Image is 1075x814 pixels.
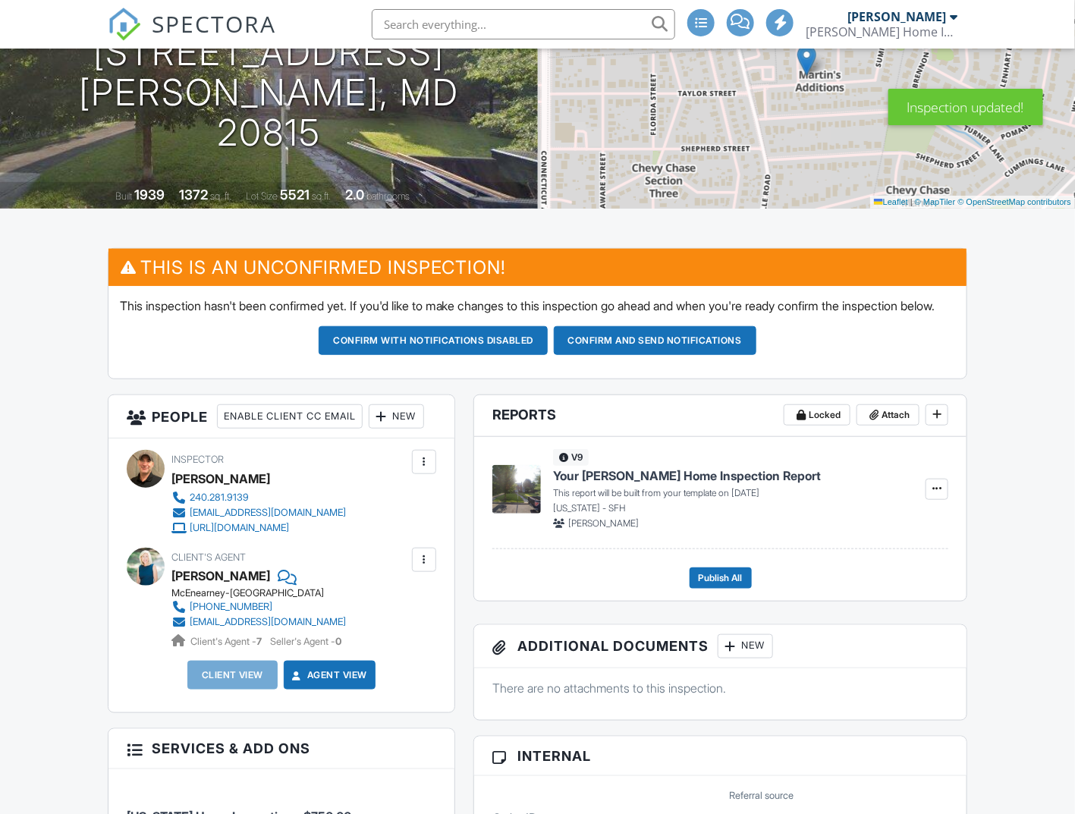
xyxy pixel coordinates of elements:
div: McEnearney-[GEOGRAPHIC_DATA] [171,587,358,599]
button: Confirm with notifications disabled [319,326,548,355]
img: Marker [797,45,816,76]
input: Search everything... [372,9,675,39]
div: 1372 [179,187,208,203]
span: bathrooms [366,190,410,202]
div: New [369,404,424,429]
h3: Internal [474,737,967,776]
h3: Additional Documents [474,625,967,668]
h1: [STREET_ADDRESS] [PERSON_NAME], MD 20815 [24,33,514,152]
a: [URL][DOMAIN_NAME] [171,520,346,536]
div: [EMAIL_ADDRESS][DOMAIN_NAME] [190,616,346,628]
span: Built [115,190,132,202]
button: Confirm and send notifications [554,326,756,355]
a: [PERSON_NAME] [171,564,270,587]
div: Inspection updated! [888,89,1043,125]
a: [PHONE_NUMBER] [171,599,346,614]
span: Client's Agent - [190,636,264,647]
span: SPECTORA [152,8,276,39]
div: [EMAIL_ADDRESS][DOMAIN_NAME] [190,507,346,519]
img: The Best Home Inspection Software - Spectora [108,8,141,41]
div: 1939 [134,187,165,203]
a: Agent View [289,668,367,683]
span: sq.ft. [312,190,331,202]
span: Client's Agent [171,552,246,563]
div: Funkhouser Home Inspections [806,24,957,39]
h3: This is an Unconfirmed Inspection! [108,249,967,286]
p: This inspection hasn't been confirmed yet. If you'd like to make changes to this inspection go ah... [120,297,956,314]
div: [PHONE_NUMBER] [190,601,272,613]
div: [PERSON_NAME] [171,467,270,490]
a: © OpenStreetMap contributors [958,197,1071,206]
span: Seller's Agent - [270,636,341,647]
div: Enable Client CC Email [217,404,363,429]
p: There are no attachments to this inspection. [492,680,948,696]
div: [URL][DOMAIN_NAME] [190,522,289,534]
div: 240.281.9139 [190,492,249,504]
div: 2.0 [345,187,364,203]
span: Inspector [171,454,224,465]
div: 5521 [280,187,310,203]
a: Leaflet [874,197,908,206]
a: [EMAIL_ADDRESS][DOMAIN_NAME] [171,614,346,630]
span: | [910,197,913,206]
a: SPECTORA [108,20,276,52]
h3: Services & Add ons [108,729,454,768]
div: [PERSON_NAME] [847,9,946,24]
div: New [718,634,773,658]
a: 240.281.9139 [171,490,346,505]
strong: 7 [256,636,262,647]
span: sq. ft. [210,190,231,202]
h3: People [108,395,454,438]
a: [EMAIL_ADDRESS][DOMAIN_NAME] [171,505,346,520]
label: Referral source [730,789,794,803]
span: Lot Size [246,190,278,202]
a: © MapTiler [915,197,956,206]
strong: 0 [335,636,341,647]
